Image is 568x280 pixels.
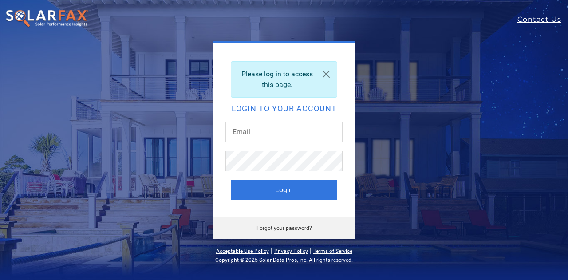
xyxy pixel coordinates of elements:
div: Please log in to access this page. [231,61,337,98]
img: SolarFax [5,9,89,28]
span: | [310,246,312,255]
a: Acceptable Use Policy [216,248,269,254]
a: Privacy Policy [274,248,308,254]
span: | [271,246,272,255]
a: Forgot your password? [256,225,312,231]
input: Email [225,122,343,142]
a: Contact Us [517,14,568,25]
a: Terms of Service [313,248,352,254]
a: Close [316,62,337,87]
h2: Login to your account [231,105,337,113]
button: Login [231,180,337,200]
